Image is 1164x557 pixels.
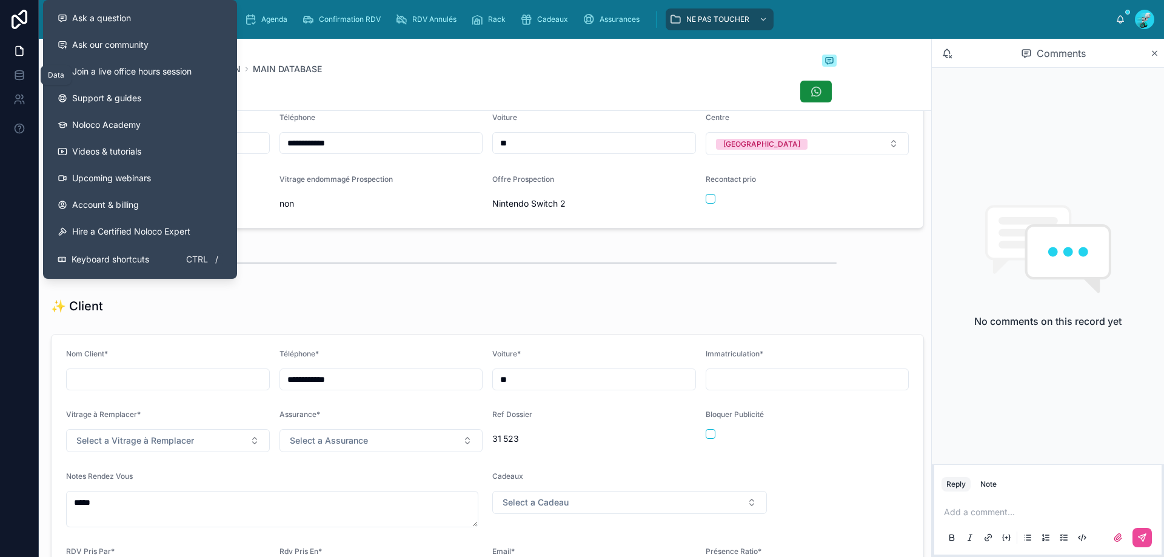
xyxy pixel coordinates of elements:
[492,410,532,419] span: Ref Dossier
[48,192,232,218] a: Account & billing
[517,8,577,30] a: Cadeaux
[706,547,761,556] span: Présence Ratio*
[492,433,696,445] span: 31 523
[48,85,232,112] a: Support & guides
[48,58,232,85] a: Join a live office hours session
[72,145,141,158] span: Videos & tutorials
[76,435,194,447] span: Select a Vitrage à Remplacer
[279,349,319,358] span: Téléphone*
[488,15,506,24] span: Rack
[706,113,729,122] span: Centre
[467,8,514,30] a: Rack
[66,472,133,481] span: Notes Rendez Vous
[261,15,287,24] span: Agenda
[48,138,232,165] a: Videos & tutorials
[319,15,381,24] span: Confirmation RDV
[66,429,270,452] button: Select Button
[253,63,322,75] a: MAIN DATABASE
[980,479,997,489] div: Note
[503,496,569,509] span: Select a Cadeau
[290,435,368,447] span: Select a Assurance
[706,349,763,358] span: Immatriculation*
[66,349,108,358] span: Nom Client*
[48,5,232,32] button: Ask a question
[537,15,568,24] span: Cadeaux
[80,6,1115,33] div: scrollable content
[492,547,515,556] span: Email*
[298,8,389,30] a: Confirmation RDV
[412,15,457,24] span: RDV Annulés
[185,252,209,267] span: Ctrl
[72,65,192,78] span: Join a live office hours session
[72,225,190,238] span: Hire a Certified Noloco Expert
[241,8,296,30] a: Agenda
[974,314,1122,329] h2: No comments on this record yet
[279,113,315,122] span: Téléphone
[72,92,141,104] span: Support & guides
[48,32,232,58] a: Ask our community
[279,198,483,210] span: non
[706,175,756,184] span: Recontact prio
[72,119,141,131] span: Noloco Academy
[492,198,696,210] span: Nintendo Switch 2
[492,472,523,481] span: Cadeaux
[212,255,221,264] span: /
[48,165,232,192] a: Upcoming webinars
[66,547,115,556] span: RDV Pris Par*
[72,12,131,24] span: Ask a question
[942,477,971,492] button: Reply
[579,8,648,30] a: Assurances
[51,298,103,315] h1: ✨ Client
[492,175,554,184] span: Offre Prospection
[279,429,483,452] button: Select Button
[492,113,517,122] span: Voiture
[279,410,320,419] span: Assurance*
[492,349,521,358] span: Voiture*
[706,410,764,419] span: Bloquer Publicité
[48,245,232,274] button: Keyboard shortcutsCtrl/
[492,491,767,514] button: Select Button
[279,175,393,184] span: Vitrage endommagé Prospection
[48,70,64,80] div: Data
[72,253,149,265] span: Keyboard shortcuts
[48,218,232,245] button: Hire a Certified Noloco Expert
[600,15,640,24] span: Assurances
[279,547,322,556] span: Rdv Pris En*
[392,8,465,30] a: RDV Annulés
[975,477,1002,492] button: Note
[66,410,141,419] span: Vitrage à Remplacer*
[706,132,909,155] button: Select Button
[72,199,139,211] span: Account & billing
[1037,46,1086,61] span: Comments
[72,172,151,184] span: Upcoming webinars
[72,39,149,51] span: Ask our community
[48,112,232,138] a: Noloco Academy
[723,139,800,150] div: [GEOGRAPHIC_DATA]
[686,15,749,24] span: NE PAS TOUCHER
[666,8,774,30] a: NE PAS TOUCHER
